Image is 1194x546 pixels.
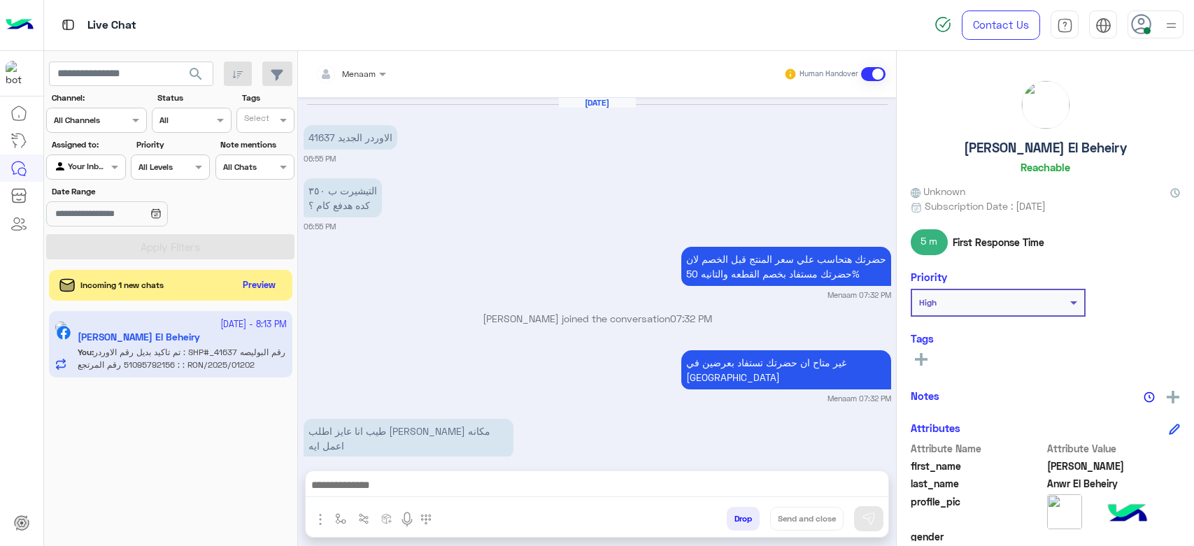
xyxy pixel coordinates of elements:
[964,140,1127,156] h5: [PERSON_NAME] El Beheiry
[52,138,124,151] label: Assigned to:
[87,16,136,35] p: Live Chat
[934,16,951,33] img: spinner
[353,507,376,530] button: Trigger scenario
[1047,459,1181,473] span: Mahmoud
[329,507,353,530] button: select flow
[46,234,294,259] button: Apply Filters
[80,279,164,292] span: Incoming 1 new chats
[962,10,1040,40] a: Contact Us
[862,512,876,526] img: send message
[242,112,269,128] div: Select
[220,138,292,151] label: Note mentions
[237,275,282,296] button: Preview
[770,507,844,531] button: Send and close
[358,513,369,524] img: Trigger scenario
[925,199,1046,213] span: Subscription Date : [DATE]
[304,311,891,326] p: [PERSON_NAME] joined the conversation
[420,514,432,525] img: make a call
[911,529,1044,544] span: gender
[681,247,891,286] p: 4/10/2025, 7:32 PM
[6,61,31,86] img: 713415422032625
[157,92,229,104] label: Status
[312,511,329,528] img: send attachment
[304,178,382,217] p: 4/10/2025, 6:55 PM
[52,185,208,198] label: Date Range
[335,513,346,524] img: select flow
[179,62,213,92] button: search
[381,513,392,524] img: create order
[727,507,760,531] button: Drop
[681,350,891,389] p: 4/10/2025, 7:32 PM
[911,441,1044,456] span: Attribute Name
[304,153,336,164] small: 06:55 PM
[399,511,415,528] img: send voice note
[304,125,397,150] p: 4/10/2025, 6:55 PM
[1163,17,1180,34] img: profile
[827,393,891,404] small: Menaam 07:32 PM
[1047,476,1181,491] span: Anwr El Beheiry
[911,332,1180,345] h6: Tags
[911,271,947,283] h6: Priority
[1103,490,1152,539] img: hulul-logo.png
[1047,529,1181,544] span: null
[1095,17,1111,34] img: tab
[1167,391,1179,403] img: add
[1144,391,1155,403] img: notes
[911,184,965,199] span: Unknown
[1047,494,1082,529] img: picture
[911,476,1044,491] span: last_name
[1051,10,1079,40] a: tab
[1047,441,1181,456] span: Attribute Value
[827,289,891,301] small: Menaam 07:32 PM
[242,92,293,104] label: Tags
[1057,17,1073,34] img: tab
[911,389,939,402] h6: Notes
[953,235,1044,250] span: First Response Time
[6,10,34,40] img: Logo
[304,221,336,232] small: 06:55 PM
[1022,81,1069,129] img: picture
[304,419,513,458] p: 4/10/2025, 7:41 PM
[52,92,145,104] label: Channel:
[670,312,712,324] span: 07:32 PM
[376,507,399,530] button: create order
[342,69,376,79] span: Menaam
[911,459,1044,473] span: first_name
[136,138,208,151] label: Priority
[187,66,204,82] span: search
[1021,161,1070,173] h6: Reachable
[911,494,1044,526] span: profile_pic
[911,422,960,434] h6: Attributes
[59,16,77,34] img: tab
[799,69,858,80] small: Human Handover
[559,98,636,108] h6: [DATE]
[911,229,948,254] span: 5 m
[919,297,937,308] b: High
